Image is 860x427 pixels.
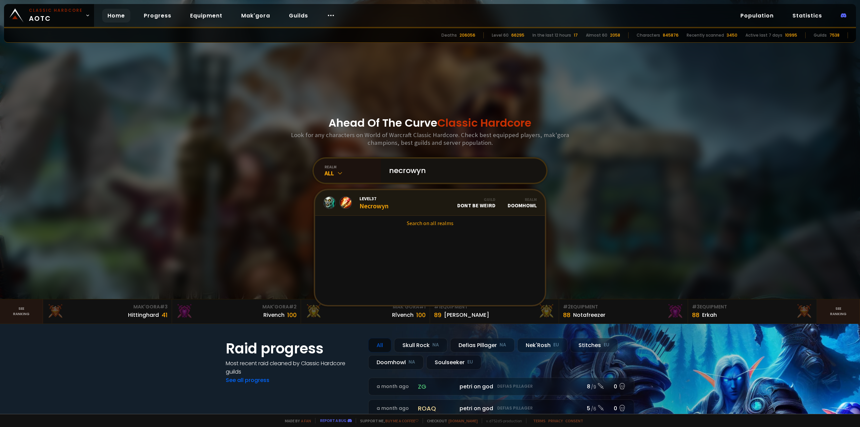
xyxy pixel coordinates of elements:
[185,9,228,23] a: Equipment
[817,299,860,324] a: Seeranking
[663,32,679,38] div: 845876
[287,310,297,319] div: 100
[548,418,563,423] a: Privacy
[692,303,813,310] div: Equipment
[444,311,489,319] div: [PERSON_NAME]
[43,299,172,324] a: Mak'Gora#3Hittinghard41
[236,9,275,23] a: Mak'gora
[785,32,797,38] div: 10995
[448,418,478,423] a: [DOMAIN_NAME]
[565,418,583,423] a: Consent
[368,399,634,417] a: a month agoroaqpetri on godDefias Pillager5 /60
[226,338,360,359] h1: Raid progress
[419,303,426,310] span: # 1
[482,418,522,423] span: v. d752d5 - production
[533,418,546,423] a: Terms
[160,303,168,310] span: # 3
[450,338,515,352] div: Defias Pillager
[102,9,130,23] a: Home
[359,196,389,202] span: Level 37
[532,32,571,38] div: In the last 12 hours
[305,303,426,310] div: Mak'Gora
[432,342,439,348] small: NA
[281,418,311,423] span: Made by
[315,216,545,230] a: Search on all realms
[408,359,415,366] small: NA
[586,32,607,38] div: Almost 60
[385,418,419,423] a: Buy me a coffee
[434,303,555,310] div: Equipment
[563,303,571,310] span: # 2
[508,197,537,209] div: Doomhowl
[457,197,496,209] div: Dont Be Weird
[325,164,381,169] div: realm
[162,310,168,319] div: 41
[4,4,94,27] a: Classic HardcoreAOTC
[553,342,559,348] small: EU
[467,359,473,366] small: EU
[359,196,389,210] div: Necrowyn
[441,32,457,38] div: Deaths
[637,32,660,38] div: Characters
[692,310,699,319] div: 88
[511,32,524,38] div: 66295
[434,303,440,310] span: # 1
[284,9,313,23] a: Guilds
[423,418,478,423] span: Checkout
[559,299,688,324] a: #2Equipment88Notafreezer
[500,342,506,348] small: NA
[301,418,311,423] a: a fan
[356,418,419,423] span: Support me,
[457,197,496,202] div: Guild
[29,7,83,13] small: Classic Hardcore
[288,131,572,146] h3: Look for any characters on World of Warcraft Classic Hardcore. Check best equipped players, mak'g...
[226,376,269,384] a: See all progress
[368,378,634,395] a: a month agozgpetri on godDefias Pillager8 /90
[320,418,346,423] a: Report a bug
[573,311,605,319] div: Notafreezer
[829,32,840,38] div: 7538
[492,32,509,38] div: Level 60
[563,303,684,310] div: Equipment
[610,32,620,38] div: 2058
[787,9,827,23] a: Statistics
[172,299,301,324] a: Mak'Gora#2Rivench100
[735,9,779,23] a: Population
[508,197,537,202] div: Realm
[517,338,567,352] div: Nek'Rosh
[563,310,570,319] div: 88
[745,32,782,38] div: Active last 7 days
[138,9,177,23] a: Progress
[368,355,424,370] div: Doomhowl
[570,338,618,352] div: Stitches
[315,190,545,216] a: Level37NecrowynGuildDont Be WeirdRealmDoomhowl
[226,359,360,376] h4: Most recent raid cleaned by Classic Hardcore guilds
[128,311,159,319] div: Hittinghard
[574,32,578,38] div: 17
[394,338,447,352] div: Skull Rock
[301,299,430,324] a: Mak'Gora#1Rîvench100
[416,310,426,319] div: 100
[687,32,724,38] div: Recently scanned
[814,32,827,38] div: Guilds
[392,311,414,319] div: Rîvench
[430,299,559,324] a: #1Equipment89[PERSON_NAME]
[692,303,700,310] span: # 3
[702,311,717,319] div: Erkah
[329,115,531,131] h1: Ahead Of The Curve
[325,169,381,177] div: All
[368,338,391,352] div: All
[604,342,609,348] small: EU
[29,7,83,24] span: AOTC
[434,310,441,319] div: 89
[688,299,817,324] a: #3Equipment88Erkah
[263,311,285,319] div: Rivench
[176,303,297,310] div: Mak'Gora
[289,303,297,310] span: # 2
[437,115,531,130] span: Classic Hardcore
[426,355,481,370] div: Soulseeker
[47,303,168,310] div: Mak'Gora
[460,32,475,38] div: 206056
[727,32,737,38] div: 3450
[385,159,538,183] input: Search a character...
